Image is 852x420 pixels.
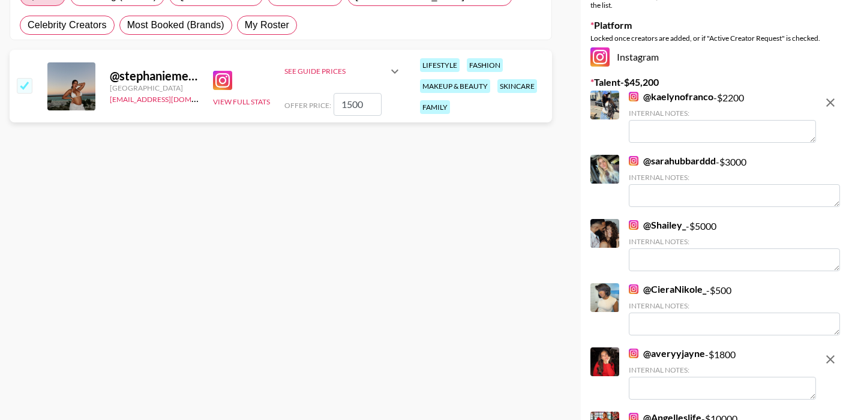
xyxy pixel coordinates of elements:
img: Instagram [590,47,610,67]
a: @sarahubbarddd [629,155,716,167]
a: @Shailey_ [629,219,686,231]
label: Platform [590,19,842,31]
div: @ stephaniemedina [110,68,199,83]
div: See Guide Prices [284,57,402,86]
input: 0 [334,93,382,116]
button: remove [818,347,842,371]
div: makeup & beauty [420,79,490,93]
span: My Roster [245,18,289,32]
div: Internal Notes: [629,173,840,182]
span: Most Booked (Brands) [127,18,224,32]
span: Offer Price: [284,101,331,110]
a: [EMAIL_ADDRESS][DOMAIN_NAME] [110,92,230,104]
div: Internal Notes: [629,109,816,118]
span: Celebrity Creators [28,18,107,32]
div: Instagram [590,47,842,67]
a: @averyyjayne [629,347,705,359]
div: - $ 500 [629,283,840,335]
img: Instagram [629,220,638,230]
div: [GEOGRAPHIC_DATA] [110,83,199,92]
img: Instagram [629,156,638,166]
img: Instagram [629,92,638,101]
div: fashion [467,58,503,72]
a: @CieraNikole_ [629,283,706,295]
div: - $ 1800 [629,347,816,400]
div: - $ 3000 [629,155,840,207]
div: See Guide Prices [284,67,388,76]
div: Internal Notes: [629,237,840,246]
label: Talent - $ 45,200 [590,76,842,88]
div: Internal Notes: [629,301,840,310]
div: - $ 2200 [629,91,816,143]
img: Instagram [213,71,232,90]
div: Internal Notes: [629,365,816,374]
img: Instagram [629,349,638,358]
button: remove [818,91,842,115]
a: @kaelynofranco [629,91,713,103]
img: Instagram [629,284,638,294]
div: skincare [497,79,537,93]
div: - $ 5000 [629,219,840,271]
div: family [420,100,450,114]
div: lifestyle [420,58,460,72]
button: View Full Stats [213,97,270,106]
div: Locked once creators are added, or if "Active Creator Request" is checked. [590,34,842,43]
